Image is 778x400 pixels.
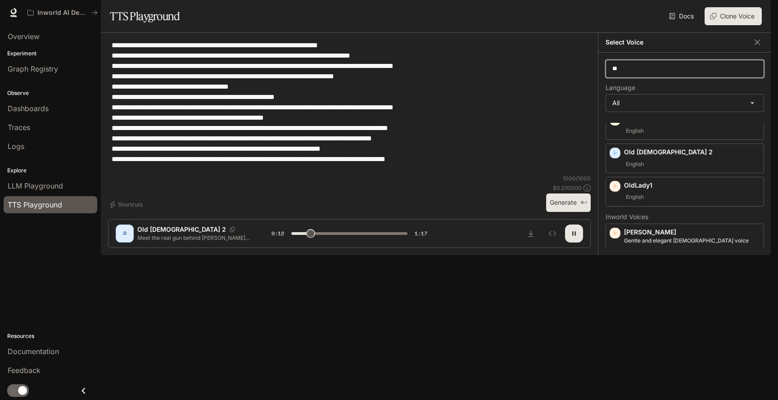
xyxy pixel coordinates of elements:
p: Old [DEMOGRAPHIC_DATA] 2 [137,225,226,234]
button: Shortcuts [108,198,146,212]
a: Docs [667,7,697,25]
div: D [118,226,132,241]
button: Inspect [543,225,561,243]
span: English [624,126,646,136]
button: Copy Voice ID [226,227,239,232]
p: Inworld Voices [606,214,764,220]
p: Old [DEMOGRAPHIC_DATA] 2 [624,148,760,157]
button: Generate⌘⏎ [546,193,591,212]
span: 0:12 [271,229,284,238]
span: 1:17 [415,229,427,238]
p: Inworld AI Demos [37,9,88,17]
span: English [624,247,646,257]
p: Gentle and elegant female voice [624,237,760,245]
h1: TTS Playground [110,7,180,25]
span: English [624,159,646,170]
p: ⌘⏎ [580,200,587,206]
p: [PERSON_NAME] [624,228,760,237]
button: All workspaces [23,4,102,22]
p: OldLady1 [624,181,760,190]
button: Download audio [522,225,540,243]
div: All [606,94,764,112]
span: English [624,192,646,202]
p: Language [606,85,635,91]
button: Clone Voice [705,7,762,25]
p: Meet the real gun behind [PERSON_NAME]’s blaster - Mauser C96, the 'Broomhandle.' Introduced in [... [137,234,250,242]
